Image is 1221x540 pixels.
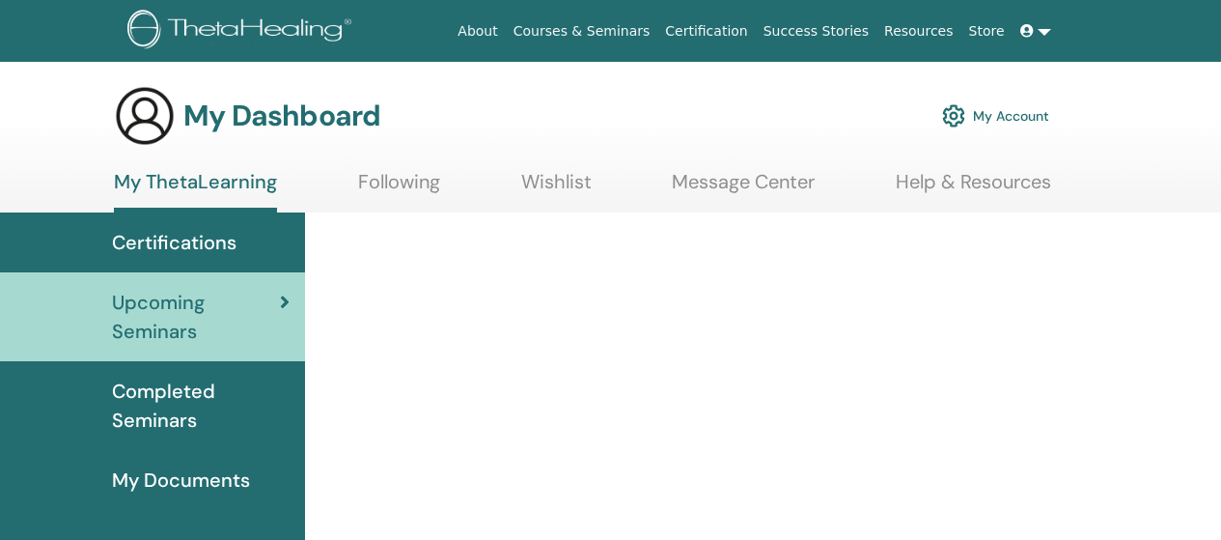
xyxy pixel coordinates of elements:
a: Help & Resources [896,170,1051,208]
a: Message Center [672,170,815,208]
h3: My Dashboard [183,99,380,133]
span: Completed Seminars [112,377,290,435]
img: cog.svg [942,99,965,132]
span: Upcoming Seminars [112,288,280,346]
a: Resources [876,14,961,49]
img: logo.png [127,10,358,53]
a: Following [358,170,440,208]
span: My Documents [112,466,250,495]
a: Store [961,14,1013,49]
a: Wishlist [521,170,592,208]
a: Certification [657,14,755,49]
span: Certifications [112,228,236,257]
a: Courses & Seminars [506,14,658,49]
a: My ThetaLearning [114,170,277,213]
a: My Account [942,95,1049,137]
a: Success Stories [756,14,876,49]
img: generic-user-icon.jpg [114,85,176,147]
a: About [450,14,505,49]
